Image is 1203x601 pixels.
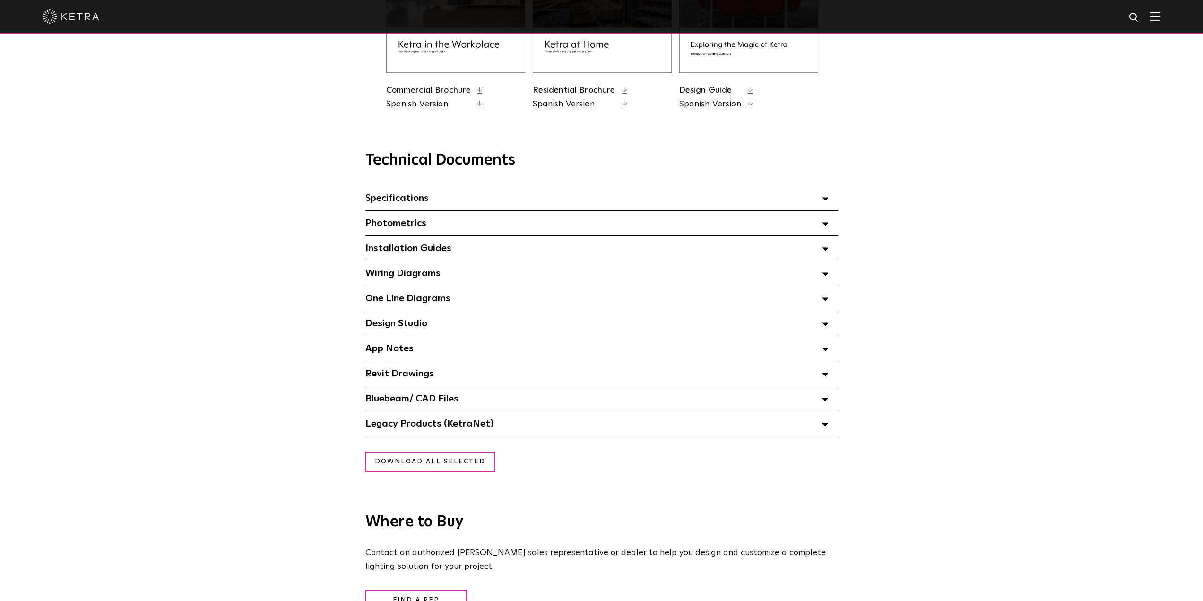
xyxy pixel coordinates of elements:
[365,193,429,203] span: Specifications
[365,369,434,378] span: Revit Drawings
[1150,12,1160,21] img: Hamburger%20Nav.svg
[365,514,838,530] h3: Where to Buy
[365,419,493,428] span: Legacy Products (KetraNet)
[365,218,426,228] span: Photometrics
[365,546,833,574] p: Contact an authorized [PERSON_NAME] sales representative or dealer to help you design and customi...
[1128,12,1140,24] img: search icon
[365,344,414,353] span: App Notes
[679,98,741,110] a: Spanish Version
[365,269,441,278] span: Wiring Diagrams
[365,151,838,169] h3: Technical Documents
[43,9,99,24] img: ketra-logo-2019-white
[365,244,451,253] span: Installation Guides
[365,319,427,328] span: Design Studio
[386,98,471,110] a: Spanish Version
[533,86,615,95] a: Residential Brochure
[365,394,459,403] span: Bluebeam/ CAD Files
[679,86,732,95] a: Design Guide
[533,98,615,110] a: Spanish Version
[365,294,450,303] span: One Line Diagrams
[365,452,495,472] a: Download all selected
[386,86,471,95] a: Commercial Brochure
